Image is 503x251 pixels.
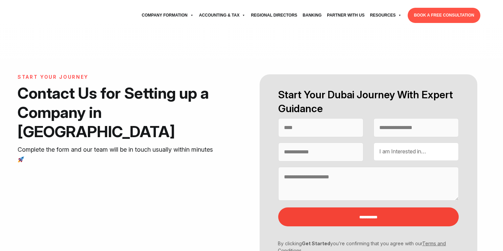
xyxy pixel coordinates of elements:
[367,6,404,25] a: Resources
[324,6,367,25] a: Partner with Us
[302,241,330,246] strong: Get Started
[23,7,73,24] img: svg+xml;nitro-empty-id=MTU3OjExNQ==-1;base64,PHN2ZyB2aWV3Qm94PSIwIDAgNzU4IDI1MSIgd2lkdGg9Ijc1OCIg...
[408,8,480,23] a: BOOK A FREE CONSULTATION
[300,6,324,25] a: Banking
[379,148,426,155] span: I am Interested in…
[18,156,24,162] img: 🚀
[278,88,458,116] h2: Start Your Dubai Journey With Expert Guidance
[248,6,300,25] a: Regional Directors
[18,74,219,80] h6: START YOUR JOURNEY
[196,6,248,25] a: Accounting & Tax
[139,6,196,25] a: Company Formation
[18,83,219,141] h1: Contact Us for Setting up a Company in [GEOGRAPHIC_DATA]
[18,145,219,165] p: Complete the form and our team will be in touch usually within minutes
